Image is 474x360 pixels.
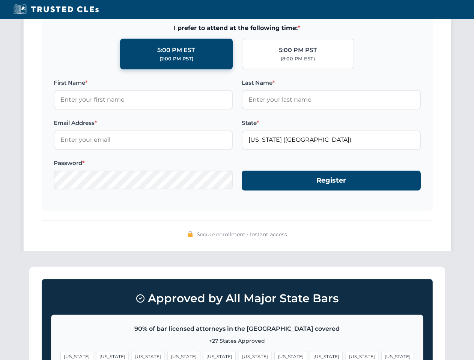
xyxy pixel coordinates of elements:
[54,118,233,127] label: Email Address
[187,231,193,237] img: 🔒
[197,230,287,238] span: Secure enrollment • Instant access
[242,118,421,127] label: State
[54,159,233,168] label: Password
[279,45,317,55] div: 5:00 PM PST
[51,288,423,309] h3: Approved by All Major State Bars
[242,90,421,109] input: Enter your last name
[54,23,421,33] span: I prefer to attend at the following time:
[60,337,414,345] p: +27 States Approved
[54,90,233,109] input: Enter your first name
[60,324,414,334] p: 90% of bar licensed attorneys in the [GEOGRAPHIC_DATA] covered
[11,4,101,15] img: Trusted CLEs
[157,45,195,55] div: 5:00 PM EST
[242,78,421,87] label: Last Name
[281,55,315,63] div: (8:00 PM EST)
[54,130,233,149] input: Enter your email
[242,130,421,149] input: Florida (FL)
[242,171,421,190] button: Register
[54,78,233,87] label: First Name
[160,55,193,63] div: (2:00 PM PST)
